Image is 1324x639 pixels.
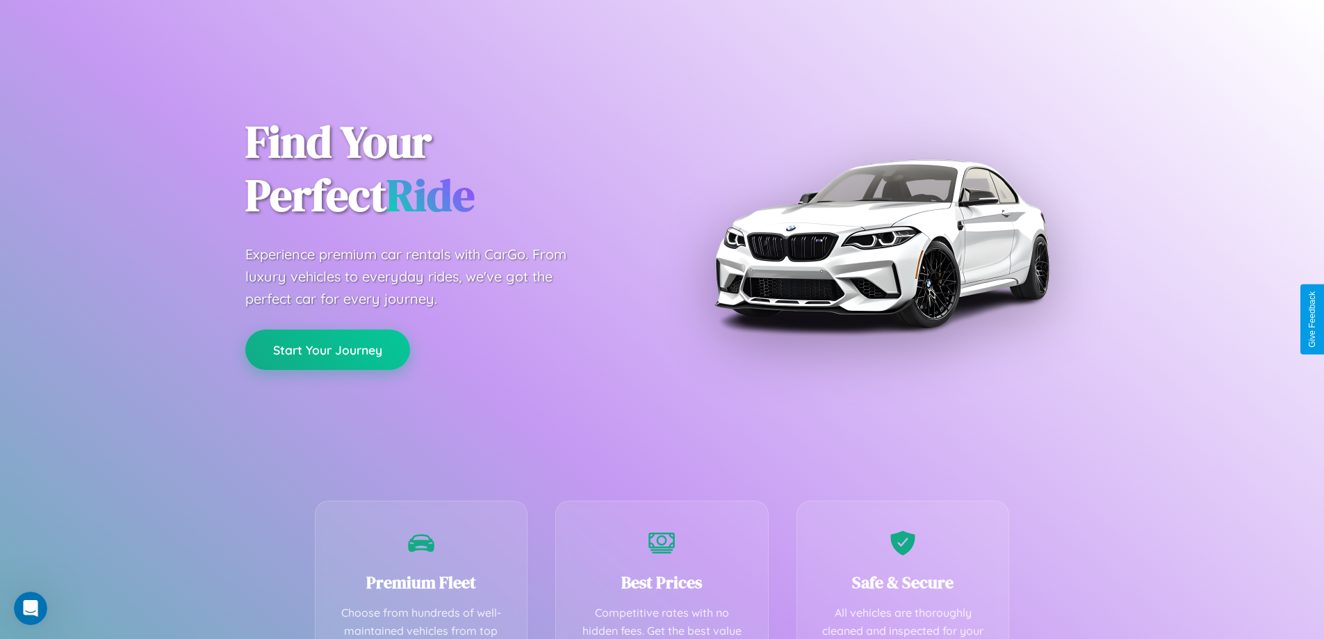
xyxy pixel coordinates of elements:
p: Experience premium car rentals with CarGo. From luxury vehicles to everyday rides, we've got the ... [245,243,593,310]
span: Ride [386,165,475,225]
h3: Best Prices [577,571,747,594]
img: Premium BMW car rental vehicle [708,70,1055,417]
div: Give Feedback [1307,291,1317,348]
h3: Safe & Secure [818,571,988,594]
h1: Find Your Perfect [245,115,641,223]
h3: Premium Fleet [336,571,507,594]
iframe: Intercom live chat [14,592,47,625]
button: Start Your Journey [245,330,410,370]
